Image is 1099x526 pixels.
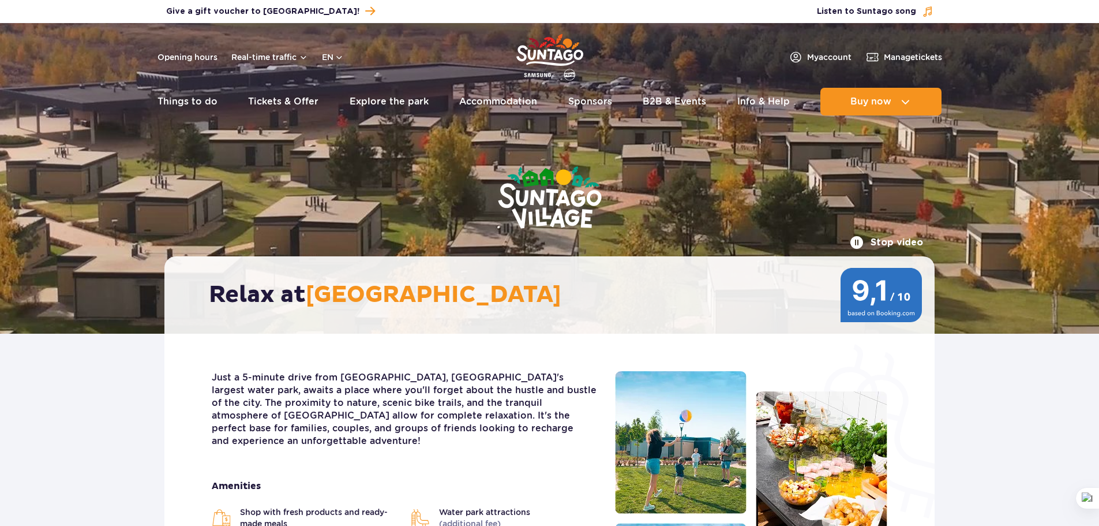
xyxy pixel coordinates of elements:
strong: Amenities [212,480,598,493]
a: Sponsors [568,88,612,115]
button: en [322,51,344,63]
a: Info & Help [737,88,790,115]
button: Listen to Suntago song [817,6,933,17]
a: Opening hours [157,51,217,63]
img: 9,1/10 wg ocen z Booking.com [839,268,923,322]
h2: Relax at [209,281,902,309]
img: Suntago Village [452,121,648,276]
button: Buy now [820,88,942,115]
span: Give a gift voucher to [GEOGRAPHIC_DATA]! [166,6,359,17]
button: Stop video [850,236,923,249]
p: Just a 5-minute drive from [GEOGRAPHIC_DATA], [GEOGRAPHIC_DATA]'s largest water park, awaits a pl... [212,371,598,447]
span: Buy now [850,96,891,107]
button: Real-time traffic [231,53,308,62]
a: Things to do [157,88,217,115]
a: B2B & Events [643,88,706,115]
a: Give a gift voucher to [GEOGRAPHIC_DATA]! [166,3,375,19]
a: Explore the park [350,88,429,115]
a: Managetickets [865,50,942,64]
span: [GEOGRAPHIC_DATA] [306,281,561,309]
a: Tickets & Offer [248,88,318,115]
a: Myaccount [789,50,852,64]
span: Listen to Suntago song [817,6,916,17]
a: Accommodation [459,88,537,115]
a: Park of Poland [516,29,583,82]
span: Manage tickets [884,51,942,63]
span: My account [807,51,852,63]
